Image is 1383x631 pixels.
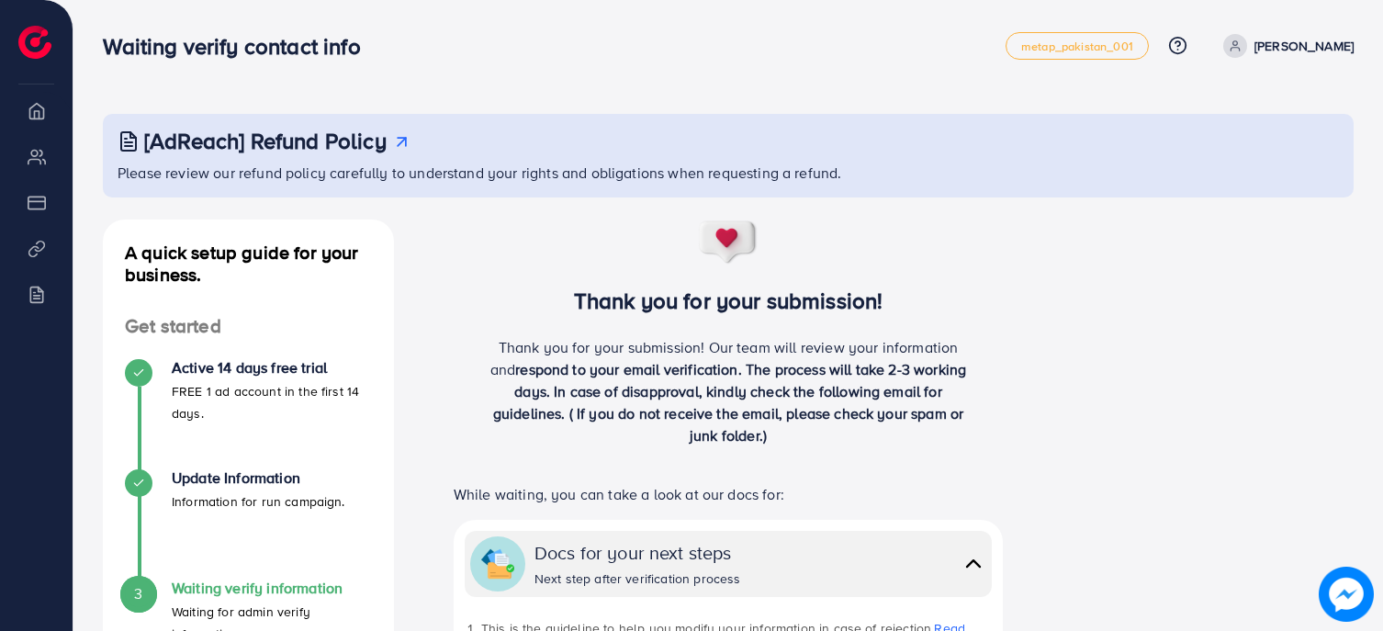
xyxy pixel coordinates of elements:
[534,569,741,588] div: Next step after verification process
[103,33,375,60] h3: Waiting verify contact info
[484,336,973,446] p: Thank you for your submission! Our team will review your information and
[172,380,372,424] p: FREE 1 ad account in the first 14 days.
[1254,35,1354,57] p: [PERSON_NAME]
[172,359,372,377] h4: Active 14 days free trial
[961,550,986,577] img: collapse
[1216,34,1354,58] a: [PERSON_NAME]
[103,315,394,338] h4: Get started
[103,359,394,469] li: Active 14 days free trial
[454,483,1004,505] p: While waiting, you can take a look at our docs for:
[493,359,967,445] span: respond to your email verification. The process will take 2-3 working days. In case of disapprova...
[1006,32,1149,60] a: metap_pakistan_001
[103,242,394,286] h4: A quick setup guide for your business.
[134,583,142,604] span: 3
[144,128,387,154] h3: [AdReach] Refund Policy
[18,26,51,59] img: logo
[172,490,345,513] p: Information for run campaign.
[172,469,345,487] h4: Update Information
[1021,40,1133,52] span: metap_pakistan_001
[534,539,741,566] div: Docs for your next steps
[103,469,394,580] li: Update Information
[481,547,514,580] img: collapse
[423,287,1034,314] h3: Thank you for your submission!
[1319,567,1374,622] img: image
[698,220,759,265] img: success
[172,580,372,597] h4: Waiting verify information
[118,162,1343,184] p: Please review our refund policy carefully to understand your rights and obligations when requesti...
